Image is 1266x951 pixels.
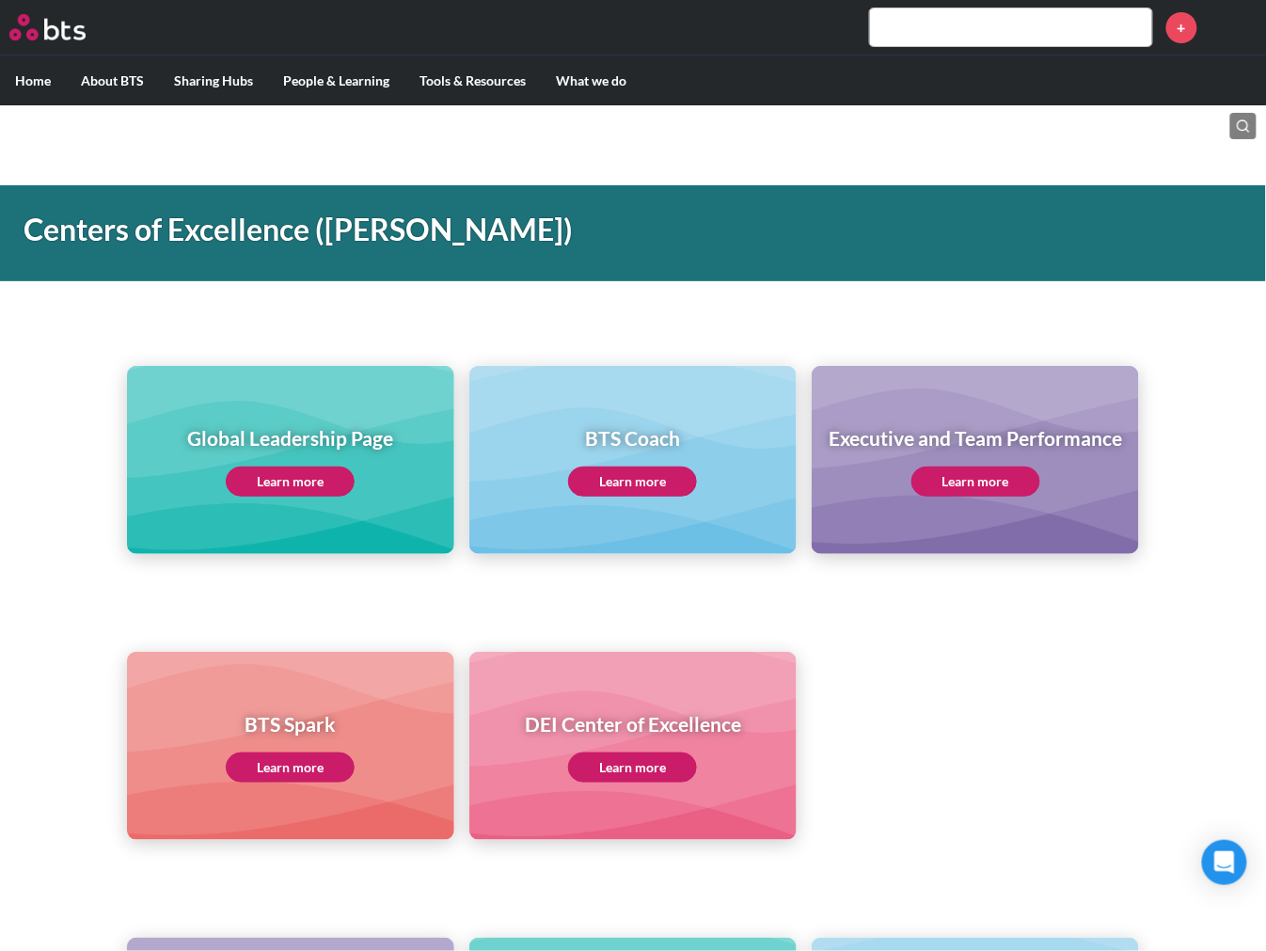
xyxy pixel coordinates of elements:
img: Leeseyoung Kim [1211,5,1257,50]
div: Open Intercom Messenger [1202,840,1247,885]
a: Go home [9,14,120,40]
h1: BTS Spark [226,710,355,737]
label: What we do [541,56,641,105]
h1: DEI Center of Excellence [525,710,741,737]
label: Tools & Resources [404,56,541,105]
h1: BTS Coach [568,424,697,452]
h1: Global Leadership Page [187,424,393,452]
a: Learn more [226,753,355,783]
label: About BTS [66,56,159,105]
label: Sharing Hubs [159,56,268,105]
a: + [1166,12,1197,43]
a: Learn more [911,467,1040,497]
a: Learn more [568,467,697,497]
a: Learn more [226,467,355,497]
label: People & Learning [268,56,404,105]
a: Profile [1211,5,1257,50]
h1: Centers of Excellence ([PERSON_NAME]) [24,209,877,251]
h1: Executive and Team Performance [829,424,1122,452]
a: Learn more [568,753,697,783]
img: BTS Logo [9,14,86,40]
